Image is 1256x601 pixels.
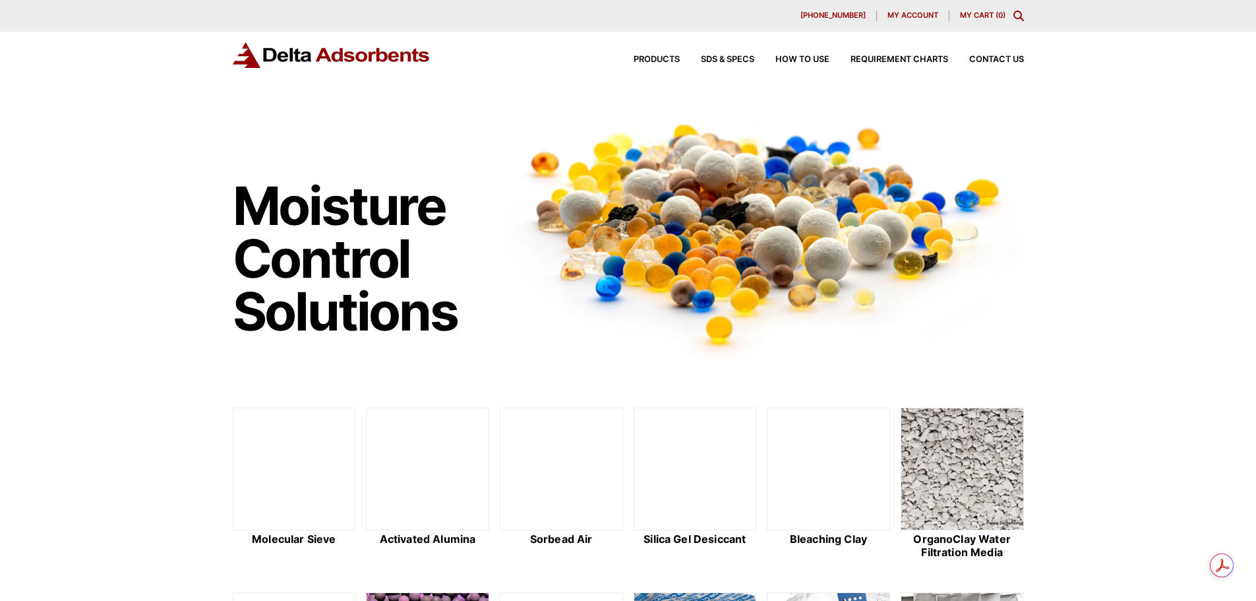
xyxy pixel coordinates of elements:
a: Requirement Charts [829,55,948,64]
h2: Bleaching Clay [767,533,890,546]
a: Sorbead Air [500,408,623,561]
span: [PHONE_NUMBER] [800,12,866,19]
a: SDS & SPECS [680,55,754,64]
div: Toggle Modal Content [1013,11,1024,21]
span: SDS & SPECS [701,55,754,64]
span: Requirement Charts [851,55,948,64]
a: [PHONE_NUMBER] [790,11,877,21]
span: Contact Us [969,55,1024,64]
a: Molecular Sieve [233,408,356,561]
a: My Cart (0) [960,11,1005,20]
h2: OrganoClay Water Filtration Media [901,533,1024,558]
span: Products [634,55,680,64]
a: OrganoClay Water Filtration Media [901,408,1024,561]
a: Contact Us [948,55,1024,64]
a: Bleaching Clay [767,408,890,561]
h1: Moisture Control Solutions [233,179,487,338]
h2: Activated Alumina [366,533,489,546]
span: 0 [998,11,1003,20]
a: How to Use [754,55,829,64]
span: My account [887,12,938,19]
a: My account [877,11,949,21]
h2: Molecular Sieve [233,533,356,546]
span: How to Use [775,55,829,64]
img: Image [500,100,1024,365]
h2: Sorbead Air [500,533,623,546]
a: Silica Gel Desiccant [634,408,757,561]
img: Delta Adsorbents [233,42,431,68]
a: Products [613,55,680,64]
a: Activated Alumina [366,408,489,561]
h2: Silica Gel Desiccant [634,533,757,546]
